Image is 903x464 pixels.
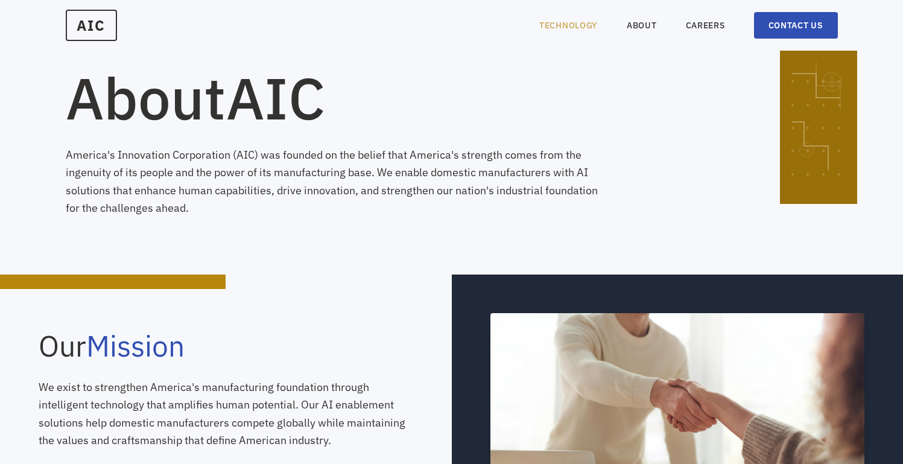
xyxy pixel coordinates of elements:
a: AIC [66,10,117,41]
p: We exist to strengthen America's manufacturing foundation through intelligent technology that amp... [39,378,413,449]
a: TECHNOLOGY [539,19,598,31]
a: CONTACT US [754,12,838,39]
span: Mission [86,327,185,364]
p: America's Innovation Corporation (AIC) was founded on the belief that America's strength comes fr... [66,146,606,217]
a: ABOUT [627,19,657,31]
b: Our [39,327,185,364]
a: CAREERS [686,19,725,31]
h1: About [66,69,761,127]
span: AIC [226,60,325,135]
